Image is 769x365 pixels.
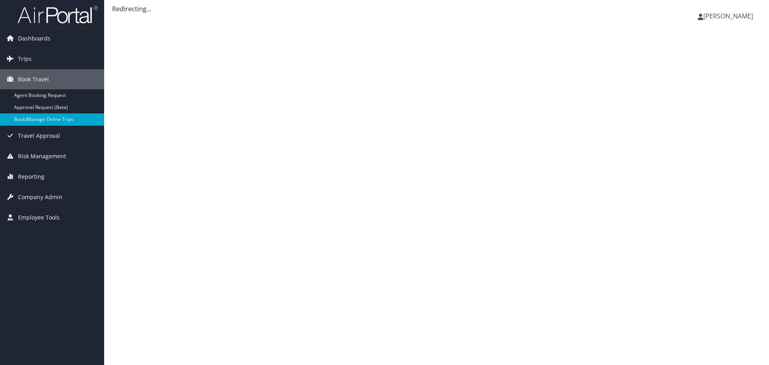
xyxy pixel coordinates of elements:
[703,12,753,20] span: [PERSON_NAME]
[18,146,66,166] span: Risk Management
[18,126,60,146] span: Travel Approval
[18,69,49,89] span: Book Travel
[112,4,761,14] div: Redirecting...
[18,208,60,228] span: Employee Tools
[18,167,44,187] span: Reporting
[698,4,761,28] a: [PERSON_NAME]
[18,49,32,69] span: Trips
[18,5,98,24] img: airportal-logo.png
[18,28,50,48] span: Dashboards
[18,187,62,207] span: Company Admin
